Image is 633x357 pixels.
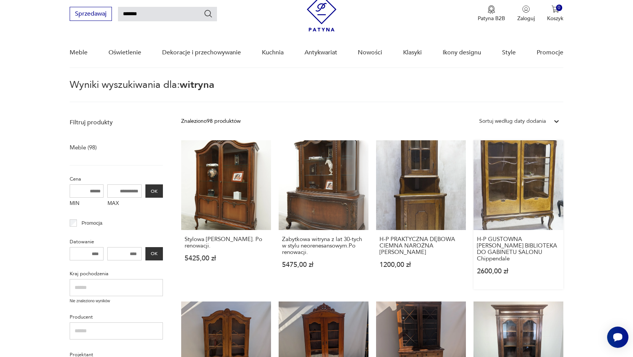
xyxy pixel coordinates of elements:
[282,236,365,255] h3: Zabytkowa witryna z lat 30-tych w stylu neorenesansowym.Po renowacji.
[70,313,163,321] p: Producent
[180,78,214,92] span: witryna
[108,38,141,67] a: Oświetlenie
[477,236,560,262] h3: H-P GUSTOWNA [PERSON_NAME] BIBLIOTEKA DO GABINETU SALONU Chippendale
[70,142,97,153] a: Meble (98)
[305,38,337,67] a: Antykwariat
[107,198,142,210] label: MAX
[204,9,213,18] button: Szukaj
[376,140,466,289] a: H-P PRAKTYCZNA DĘBOWA CIEMNA NAROŻNA WITRYNA KĄTNIKH-P PRAKTYCZNA DĘBOWA CIEMNA NAROŻNA [PERSON_N...
[181,140,271,289] a: Stylowa witryna ludwik. Po renowacji.Stylowa [PERSON_NAME]. Po renowacji.5425,00 zł
[358,38,382,67] a: Nowości
[70,7,112,21] button: Sprzedawaj
[70,118,163,127] p: Filtruj produkty
[70,298,163,304] p: Nie znaleziono wyników
[185,255,268,262] p: 5425,00 zł
[70,12,112,17] a: Sprzedawaj
[522,5,530,13] img: Ikonka użytkownika
[181,117,241,125] div: Znaleziono 98 produktów
[502,38,516,67] a: Style
[547,5,563,22] button: 0Koszyk
[379,236,462,255] h3: H-P PRAKTYCZNA DĘBOWA CIEMNA NAROŻNA [PERSON_NAME]
[474,140,563,289] a: H-P GUSTOWNA WITRYNA SERWANTKA BIBLIOTEKA DO GABINETU SALONU ChippendaleH-P GUSTOWNA [PERSON_NAME...
[70,198,104,210] label: MIN
[185,236,268,249] h3: Stylowa [PERSON_NAME]. Po renowacji.
[162,38,241,67] a: Dekoracje i przechowywanie
[517,15,535,22] p: Zaloguj
[537,38,563,67] a: Promocje
[379,262,462,268] p: 1200,00 zł
[478,15,505,22] p: Patyna B2B
[488,5,495,14] img: Ikona medalu
[477,268,560,274] p: 2600,00 zł
[443,38,481,67] a: Ikony designu
[478,5,505,22] a: Ikona medaluPatyna B2B
[70,80,563,102] p: Wyniki wyszukiwania dla:
[552,5,559,13] img: Ikona koszyka
[81,219,102,227] p: Promocja
[262,38,284,67] a: Kuchnia
[556,5,563,11] div: 0
[145,184,163,198] button: OK
[70,175,163,183] p: Cena
[70,238,163,246] p: Datowanie
[70,270,163,278] p: Kraj pochodzenia
[517,5,535,22] button: Zaloguj
[479,117,546,125] div: Sortuj według daty dodania
[282,262,365,268] p: 5475,00 zł
[547,15,563,22] p: Koszyk
[403,38,422,67] a: Klasyki
[279,140,368,289] a: Zabytkowa witryna z lat 30-tych w stylu neorenesansowym.Po renowacji.Zabytkowa witryna z lat 30-t...
[70,38,88,67] a: Meble
[478,5,505,22] button: Patyna B2B
[607,327,628,348] iframe: Smartsupp widget button
[145,247,163,260] button: OK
